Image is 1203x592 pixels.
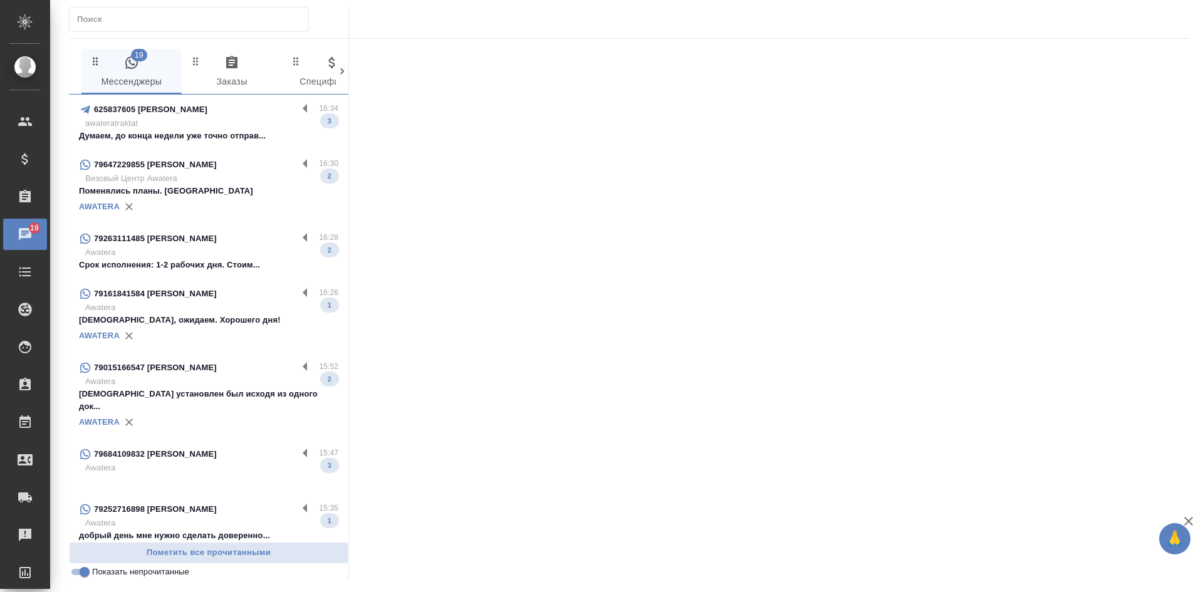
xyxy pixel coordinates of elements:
[79,185,338,197] p: Поменялись планы. [GEOGRAPHIC_DATA]
[69,439,348,494] div: 79684109832 [PERSON_NAME]15:47Awatera3
[320,459,339,472] span: 3
[1164,526,1185,552] span: 🙏
[319,231,338,244] p: 16:28
[190,55,202,67] svg: Зажми и перетащи, чтобы поменять порядок вкладок
[69,494,348,568] div: 79252716898 [PERSON_NAME]15:35Awateraдобрый день мне нужно сделать доверенно...1Физическое лицо (...
[69,279,348,353] div: 79161841584 [PERSON_NAME]16:26Awatera[DEMOGRAPHIC_DATA], ожидаем. Хорошего дня!1AWATERA
[85,517,338,529] p: Awatera
[92,566,189,578] span: Показать непрочитанные
[189,55,274,90] span: Заказы
[79,314,338,326] p: [DEMOGRAPHIC_DATA], ожидаем. Хорошего дня!
[320,244,339,256] span: 2
[319,102,338,115] p: 16:34
[79,259,338,271] p: Срок исполнения: 1-2 рабочих дня. Стоим...
[320,514,339,527] span: 1
[319,502,338,514] p: 15:35
[94,361,217,374] p: 79015166547 [PERSON_NAME]
[1159,523,1190,554] button: 🙏
[120,413,138,432] button: Удалить привязку
[69,150,348,224] div: 79647229855 [PERSON_NAME]16:30Визовый Центр AwateraПоменялись планы. [GEOGRAPHIC_DATA]2AWATERA
[320,170,339,182] span: 2
[77,11,308,28] input: Поиск
[120,197,138,216] button: Удалить привязку
[79,417,120,427] a: AWATERA
[23,222,46,234] span: 19
[94,158,217,171] p: 79647229855 [PERSON_NAME]
[94,288,217,300] p: 79161841584 [PERSON_NAME]
[94,448,217,460] p: 79684109832 [PERSON_NAME]
[94,503,217,516] p: 79252716898 [PERSON_NAME]
[79,331,120,340] a: AWATERA
[3,219,47,250] a: 19
[79,130,338,142] p: Думаем, до конца недели уже точно отправ...
[120,326,138,345] button: Удалить привязку
[319,157,338,170] p: 16:30
[69,224,348,279] div: 79263111485 [PERSON_NAME]16:28AwateraСрок исполнения: 1-2 рабочих дня. Стоим...2
[69,542,348,564] button: Пометить все прочитанными
[289,55,375,90] span: Спецификации
[69,95,348,150] div: 625837605 [PERSON_NAME]16:34awateratraktatДумаем, до конца недели уже точно отправ...3
[85,462,338,474] p: Awatera
[131,49,147,61] span: 19
[319,447,338,459] p: 15:47
[94,232,217,245] p: 79263111485 [PERSON_NAME]
[79,388,338,413] p: [DEMOGRAPHIC_DATA] установлен был исходя из одного док...
[89,55,174,90] span: Мессенджеры
[94,103,207,116] p: 625837605 [PERSON_NAME]
[319,360,338,373] p: 15:52
[85,246,338,259] p: Awatera
[79,202,120,211] a: AWATERA
[85,375,338,388] p: Awatera
[319,286,338,299] p: 16:26
[76,546,341,560] span: Пометить все прочитанными
[79,529,338,542] p: добрый день мне нужно сделать доверенно...
[85,301,338,314] p: Awatera
[320,299,339,311] span: 1
[69,353,348,439] div: 79015166547 [PERSON_NAME]15:52Awatera[DEMOGRAPHIC_DATA] установлен был исходя из одного док...2AW...
[320,373,339,385] span: 2
[90,55,102,67] svg: Зажми и перетащи, чтобы поменять порядок вкладок
[85,117,338,130] p: awateratraktat
[320,115,339,127] span: 3
[85,172,338,185] p: Визовый Центр Awatera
